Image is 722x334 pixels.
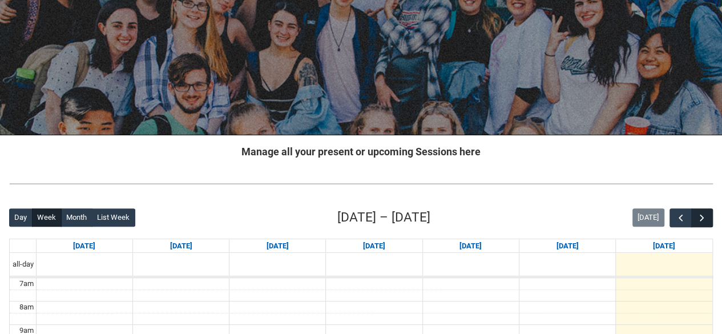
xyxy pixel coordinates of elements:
button: Month [61,208,92,227]
button: Previous Week [669,208,691,227]
a: Go to September 3, 2025 [361,239,388,253]
h2: [DATE] – [DATE] [337,208,430,227]
div: 7am [17,278,36,289]
h2: Manage all your present or upcoming Sessions here [9,144,713,159]
div: 8am [17,301,36,313]
button: Next Week [691,208,713,227]
button: Day [9,208,33,227]
a: Go to September 2, 2025 [264,239,291,253]
a: Go to September 6, 2025 [651,239,677,253]
span: all-day [10,259,36,270]
a: Go to September 4, 2025 [457,239,484,253]
button: Week [32,208,62,227]
a: Go to August 31, 2025 [71,239,98,253]
button: List Week [92,208,135,227]
a: Go to September 5, 2025 [554,239,581,253]
img: REDU_GREY_LINE [9,178,713,190]
a: Go to September 1, 2025 [167,239,194,253]
button: [DATE] [632,208,664,227]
